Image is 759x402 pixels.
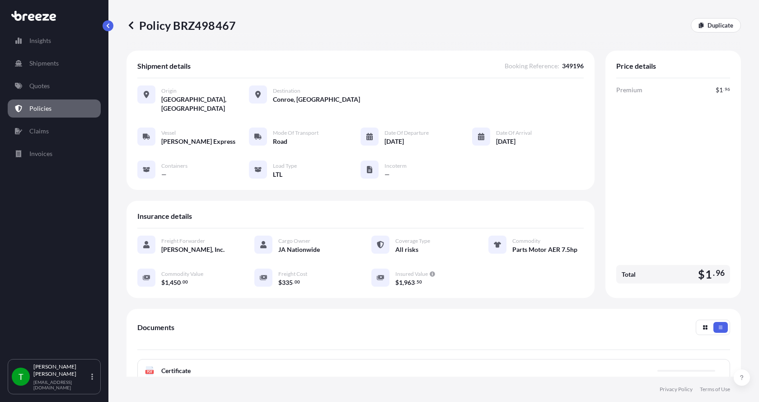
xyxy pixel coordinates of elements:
[8,145,101,163] a: Invoices
[616,85,642,95] span: Premium
[403,279,404,286] span: ,
[33,363,89,378] p: [PERSON_NAME] [PERSON_NAME]
[29,59,59,68] p: Shipments
[293,280,294,284] span: .
[147,370,153,374] text: PDF
[713,270,715,276] span: .
[19,372,23,381] span: T
[395,245,418,254] span: All risks
[273,170,282,179] span: LTL
[161,170,167,179] span: —
[137,212,192,221] span: Insurance details
[33,379,89,390] p: [EMAIL_ADDRESS][DOMAIN_NAME]
[384,162,407,170] span: Incoterm
[705,269,712,280] span: 1
[161,137,235,146] span: [PERSON_NAME] Express
[161,95,249,113] span: [GEOGRAPHIC_DATA], [GEOGRAPHIC_DATA]
[282,279,293,286] span: 335
[29,127,49,136] p: Claims
[183,280,188,284] span: 00
[273,129,319,137] span: Mode of Transport
[29,36,51,45] p: Insights
[165,279,169,286] span: 1
[725,88,730,91] span: 96
[8,122,101,140] a: Claims
[395,279,399,286] span: $
[8,54,101,72] a: Shipments
[161,270,203,278] span: Commodity Value
[698,269,705,280] span: $
[512,245,577,254] span: Parts Motor AER 7.5hp
[660,386,693,393] a: Privacy Policy
[399,279,403,286] span: 1
[273,162,297,170] span: Load Type
[496,129,532,137] span: Date of Arrival
[417,280,422,284] span: 50
[161,129,176,137] span: Vessel
[384,129,429,137] span: Date of Departure
[719,87,723,93] span: 1
[278,279,282,286] span: $
[137,61,191,71] span: Shipment details
[161,162,187,170] span: Containers
[273,137,287,146] span: Road
[169,279,170,286] span: ,
[8,32,101,50] a: Insights
[512,237,540,245] span: Commodity
[29,104,52,113] p: Policies
[29,81,50,90] p: Quotes
[273,87,300,95] span: Destination
[562,61,584,71] span: 349196
[622,270,636,279] span: Total
[384,170,390,179] span: —
[415,280,416,284] span: .
[273,95,360,104] span: Conroe, [GEOGRAPHIC_DATA]
[137,323,174,332] span: Documents
[170,279,181,286] span: 450
[716,87,719,93] span: $
[716,270,725,276] span: 96
[496,137,515,146] span: [DATE]
[707,21,733,30] p: Duplicate
[384,137,404,146] span: [DATE]
[161,245,225,254] span: [PERSON_NAME], Inc.
[404,279,415,286] span: 963
[278,270,307,278] span: Freight Cost
[161,366,191,375] span: Certificate
[700,386,730,393] a: Terms of Use
[295,280,300,284] span: 00
[161,237,205,245] span: Freight Forwarder
[278,237,310,245] span: Cargo Owner
[278,245,320,254] span: JA Nationwide
[395,237,430,245] span: Coverage Type
[161,279,165,286] span: $
[181,280,182,284] span: .
[395,270,428,278] span: Insured Value
[691,18,741,33] a: Duplicate
[29,149,52,158] p: Invoices
[616,61,656,71] span: Price details
[8,77,101,95] a: Quotes
[161,87,177,95] span: Origin
[8,99,101,118] a: Policies
[505,61,559,71] span: Booking Reference :
[126,18,236,33] p: Policy BRZ498467
[723,88,724,91] span: .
